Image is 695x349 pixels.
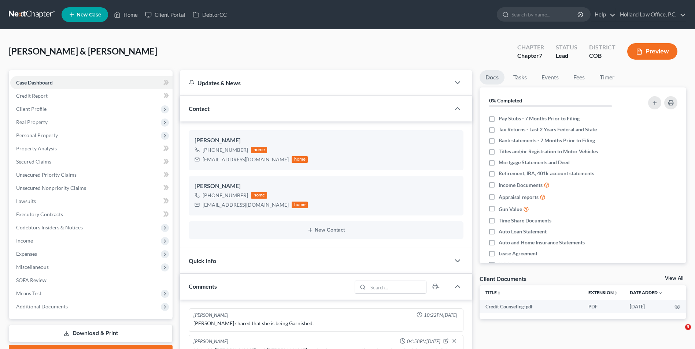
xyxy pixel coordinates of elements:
span: Property Analysis [16,145,57,151]
div: [PERSON_NAME] [195,182,458,191]
a: Extensionunfold_more [588,290,618,295]
span: Lease Agreement [499,250,537,257]
div: District [589,43,615,52]
input: Search by name... [511,8,578,21]
span: Contact [189,105,210,112]
a: Timer [594,70,620,85]
td: PDF [583,300,624,313]
div: Updates & News [189,79,441,87]
span: Case Dashboard [16,79,53,86]
a: DebtorCC [189,8,230,21]
button: Preview [627,43,677,60]
div: COB [589,52,615,60]
button: New Contact [195,227,458,233]
span: Real Property [16,119,48,125]
div: home [292,202,308,208]
span: Auto Loan Statement [499,228,547,235]
i: expand_more [658,291,663,295]
span: Mortgage Statements and Deed [499,159,570,166]
span: Additional Documents [16,303,68,309]
span: Codebtors Insiders & Notices [16,224,83,230]
div: Lead [556,52,577,60]
span: Client Profile [16,106,47,112]
span: Unsecured Priority Claims [16,172,77,178]
td: Credit Counseling-pdf [480,300,583,313]
span: Miscellaneous [16,264,49,270]
a: SOFA Review [10,274,173,287]
div: [PERSON_NAME] [193,338,228,345]
div: [PHONE_NUMBER] [203,192,248,199]
a: Events [536,70,565,85]
span: New Case [77,12,101,18]
a: Help [591,8,615,21]
span: Gun Value [499,206,522,213]
div: [PERSON_NAME] [195,136,458,145]
a: Docs [480,70,504,85]
span: Executory Contracts [16,211,63,217]
div: Chapter [517,52,544,60]
a: Property Analysis [10,142,173,155]
a: Executory Contracts [10,208,173,221]
span: Pay Stubs - 7 Months Prior to Filing [499,115,580,122]
a: Holland Law Office, P.C. [616,8,686,21]
td: [DATE] [624,300,669,313]
span: Bank statements - 7 Months Prior to Filing [499,137,595,144]
span: Time Share Documents [499,217,551,224]
span: Comments [189,283,217,290]
input: Search... [368,281,426,293]
a: Case Dashboard [10,76,173,89]
span: Unsecured Nonpriority Claims [16,185,86,191]
span: Auto and Home Insurance Statements [499,239,585,246]
span: Appraisal reports [499,194,539,201]
span: Personal Property [16,132,58,138]
div: [EMAIL_ADDRESS][DOMAIN_NAME] [203,201,289,209]
div: home [251,147,267,153]
span: 04:58PM[DATE] [407,338,440,345]
span: Lawsuits [16,198,36,204]
iframe: Intercom live chat [670,324,688,342]
a: Lawsuits [10,195,173,208]
div: home [251,192,267,199]
div: Client Documents [480,275,526,282]
div: Chapter [517,43,544,52]
div: home [292,156,308,163]
a: Download & Print [9,325,173,342]
a: Fees [568,70,591,85]
a: Date Added expand_more [630,290,663,295]
a: Unsecured Priority Claims [10,168,173,181]
span: SOFA Review [16,277,47,283]
a: Home [110,8,141,21]
span: Tax Returns - Last 2 Years Federal and State [499,126,597,133]
span: Income [16,237,33,244]
span: Expenses [16,251,37,257]
a: View All [665,276,683,281]
span: 10:22PM[DATE] [424,312,457,319]
a: Tasks [507,70,533,85]
div: [PERSON_NAME] shared that she is being Garnished. [193,320,459,327]
span: Titles and/or Registration to Motor Vehicles [499,148,598,155]
span: Quick Info [189,257,216,264]
span: Means Test [16,290,41,296]
span: Credit Report [16,93,48,99]
strong: 0% Completed [489,97,522,104]
span: [PERSON_NAME] & [PERSON_NAME] [9,46,157,56]
span: Retirement, IRA, 401k account statements [499,170,594,177]
a: Credit Report [10,89,173,102]
i: unfold_more [614,291,618,295]
i: unfold_more [497,291,501,295]
a: Titleunfold_more [485,290,501,295]
div: [PHONE_NUMBER] [203,146,248,154]
div: Status [556,43,577,52]
span: Secured Claims [16,158,51,165]
div: [PERSON_NAME] [193,312,228,319]
span: Income Documents [499,181,543,189]
span: 7 [539,52,542,59]
a: Secured Claims [10,155,173,168]
a: Client Portal [141,8,189,21]
div: [EMAIL_ADDRESS][DOMAIN_NAME] [203,156,289,163]
span: HOA Statement [499,261,535,268]
a: Unsecured Nonpriority Claims [10,181,173,195]
span: 3 [685,324,691,330]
